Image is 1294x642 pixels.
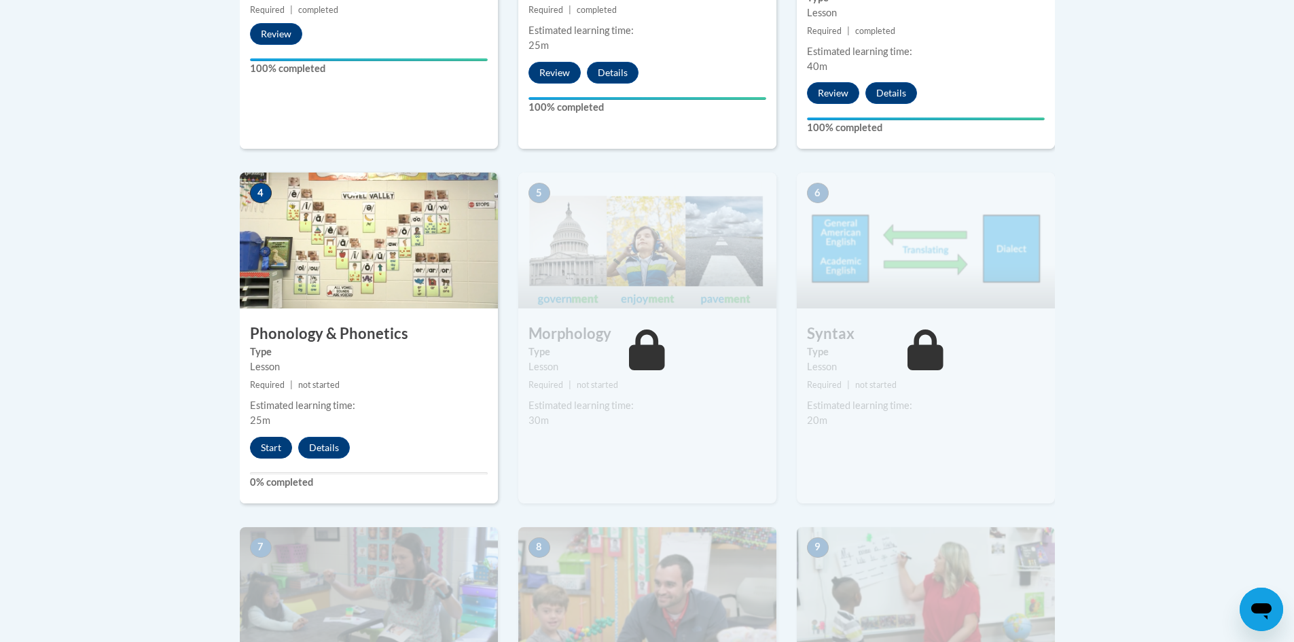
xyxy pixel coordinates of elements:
div: Estimated learning time: [250,398,488,413]
span: Required [807,26,842,36]
button: Review [807,82,859,104]
label: 100% completed [250,61,488,76]
div: Lesson [250,359,488,374]
span: 6 [807,183,829,203]
div: Lesson [807,359,1045,374]
span: | [290,380,293,390]
h3: Phonology & Phonetics [240,323,498,344]
span: 4 [250,183,272,203]
span: | [847,380,850,390]
span: 25m [528,39,549,51]
span: completed [577,5,617,15]
span: 30m [528,414,549,426]
h3: Morphology [518,323,776,344]
span: completed [855,26,895,36]
span: | [569,380,571,390]
span: 40m [807,60,827,72]
label: Type [807,344,1045,359]
span: 20m [807,414,827,426]
span: | [569,5,571,15]
div: Your progress [528,97,766,100]
span: 8 [528,537,550,558]
button: Details [298,437,350,459]
span: | [290,5,293,15]
div: Lesson [528,359,766,374]
span: not started [577,380,618,390]
span: Required [528,5,563,15]
h3: Syntax [797,323,1055,344]
span: | [847,26,850,36]
span: 9 [807,537,829,558]
span: 5 [528,183,550,203]
span: 7 [250,537,272,558]
span: not started [855,380,897,390]
img: Course Image [240,173,498,308]
div: Your progress [250,58,488,61]
button: Details [865,82,917,104]
span: not started [298,380,340,390]
div: Estimated learning time: [807,44,1045,59]
label: 100% completed [528,100,766,115]
div: Lesson [807,5,1045,20]
div: Estimated learning time: [807,398,1045,413]
span: Required [250,5,285,15]
span: Required [528,380,563,390]
span: 25m [250,414,270,426]
span: Required [807,380,842,390]
span: completed [298,5,338,15]
button: Review [528,62,581,84]
button: Review [250,23,302,45]
span: Required [250,380,285,390]
div: Estimated learning time: [528,398,766,413]
button: Details [587,62,639,84]
button: Start [250,437,292,459]
div: Estimated learning time: [528,23,766,38]
label: 0% completed [250,475,488,490]
iframe: Button to launch messaging window [1240,588,1283,631]
div: Your progress [807,118,1045,120]
img: Course Image [518,173,776,308]
img: Course Image [797,173,1055,308]
label: Type [528,344,766,359]
label: 100% completed [807,120,1045,135]
label: Type [250,344,488,359]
